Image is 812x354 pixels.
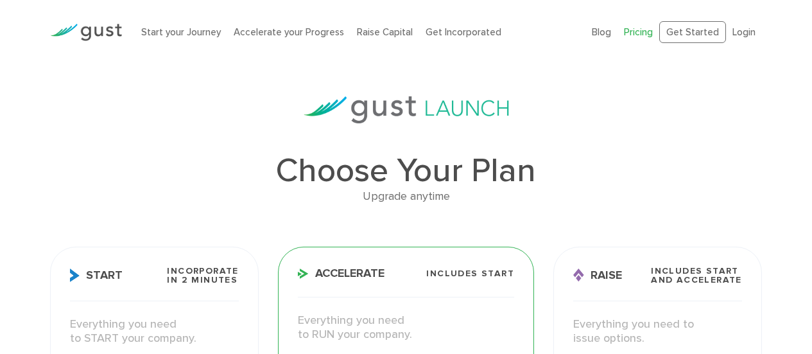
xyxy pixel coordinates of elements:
img: Accelerate Icon [298,269,309,279]
img: Gust Logo [50,24,122,41]
span: Includes START and ACCELERATE [651,267,742,285]
h1: Choose Your Plan [50,154,762,188]
a: Blog [592,26,611,38]
p: Everything you need to START your company. [70,317,239,346]
a: Start your Journey [141,26,221,38]
a: Accelerate your Progress [234,26,344,38]
span: Accelerate [298,268,384,279]
a: Get Incorporated [426,26,501,38]
img: Start Icon X2 [70,269,80,282]
div: Upgrade anytime [50,188,762,206]
img: Raise Icon [573,269,584,282]
a: Raise Capital [357,26,413,38]
span: Incorporate in 2 Minutes [167,267,238,285]
a: Login [732,26,756,38]
p: Everything you need to RUN your company. [298,314,514,342]
span: Raise [573,269,622,282]
img: gust-launch-logos.svg [304,96,509,123]
span: Start [70,269,123,282]
span: Includes START [426,269,514,278]
a: Pricing [624,26,653,38]
a: Get Started [659,21,726,44]
p: Everything you need to issue options. [573,317,742,346]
